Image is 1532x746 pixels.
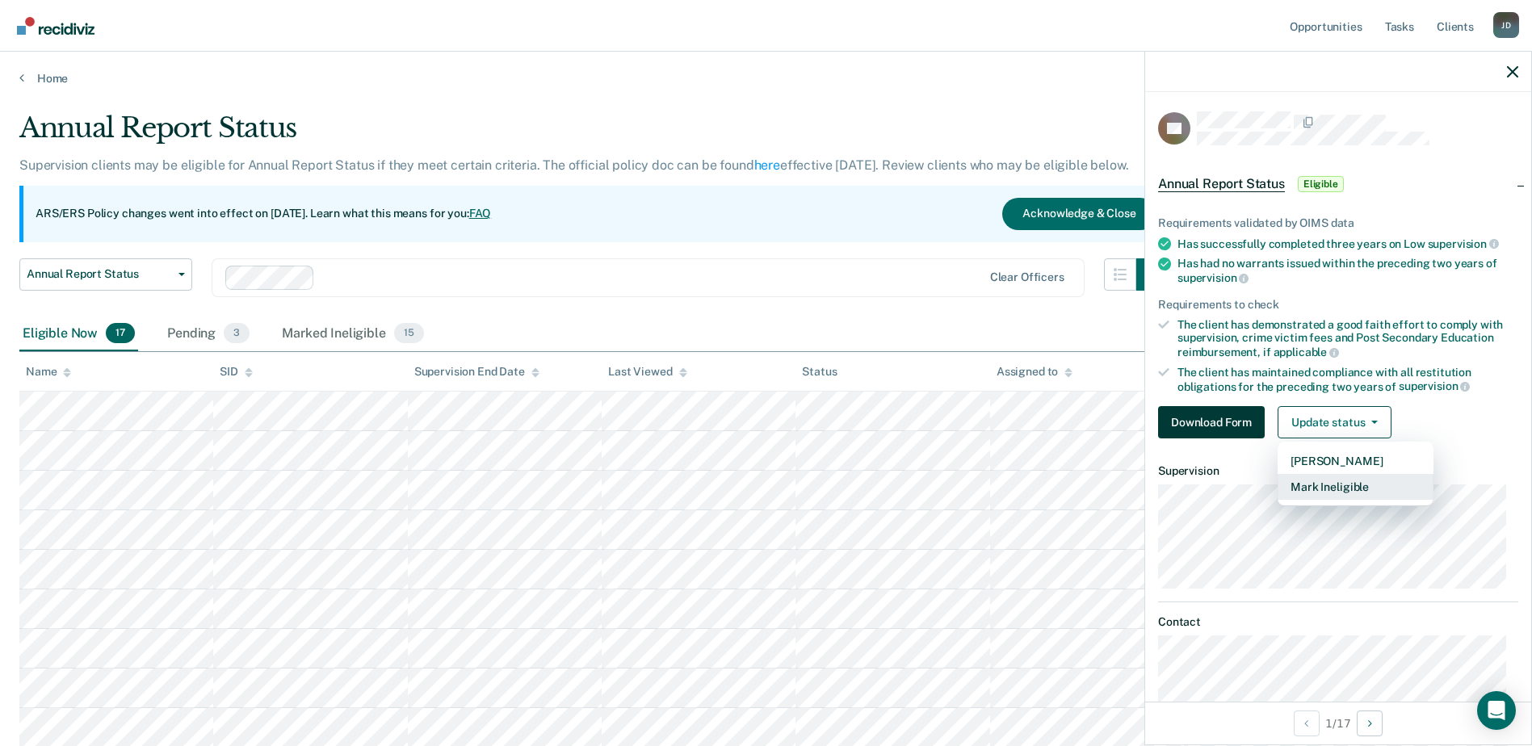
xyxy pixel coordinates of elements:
[106,323,135,344] span: 17
[164,316,253,352] div: Pending
[19,157,1128,173] p: Supervision clients may be eligible for Annual Report Status if they meet certain criteria. The o...
[1177,366,1518,393] div: The client has maintained compliance with all restitution obligations for the preceding two years of
[414,365,539,379] div: Supervision End Date
[1177,271,1249,284] span: supervision
[19,316,138,352] div: Eligible Now
[1177,257,1518,284] div: Has had no warrants issued within the preceding two years of
[1278,406,1391,438] button: Update status
[27,267,172,281] span: Annual Report Status
[469,207,492,220] a: FAQ
[220,365,253,379] div: SID
[1158,406,1271,438] a: Navigate to form link
[1158,176,1285,192] span: Annual Report Status
[36,206,491,222] p: ARS/ERS Policy changes went into effect on [DATE]. Learn what this means for you:
[1357,710,1383,736] button: Next Opportunity
[1158,298,1518,312] div: Requirements to check
[1158,216,1518,230] div: Requirements validated by OIMS data
[1158,464,1518,478] dt: Supervision
[19,111,1169,157] div: Annual Report Status
[1158,615,1518,629] dt: Contact
[1278,474,1433,500] button: Mark Ineligible
[997,365,1072,379] div: Assigned to
[1145,158,1531,210] div: Annual Report StatusEligible
[1493,12,1519,38] div: J D
[17,17,94,35] img: Recidiviz
[224,323,250,344] span: 3
[802,365,837,379] div: Status
[394,323,424,344] span: 15
[1493,12,1519,38] button: Profile dropdown button
[1428,237,1499,250] span: supervision
[608,365,686,379] div: Last Viewed
[1399,379,1470,392] span: supervision
[1298,176,1344,192] span: Eligible
[754,157,780,173] a: here
[279,316,426,352] div: Marked Ineligible
[1294,710,1320,736] button: Previous Opportunity
[1274,346,1339,358] span: applicable
[1002,198,1156,230] button: Acknowledge & Close
[1477,691,1516,730] div: Open Intercom Messenger
[1278,448,1433,474] button: [PERSON_NAME]
[1177,237,1518,251] div: Has successfully completed three years on Low
[1158,406,1265,438] button: Download Form
[26,365,71,379] div: Name
[1177,318,1518,359] div: The client has demonstrated a good faith effort to comply with supervision, crime victim fees and...
[19,71,1513,86] a: Home
[990,270,1064,284] div: Clear officers
[1145,702,1531,744] div: 1 / 17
